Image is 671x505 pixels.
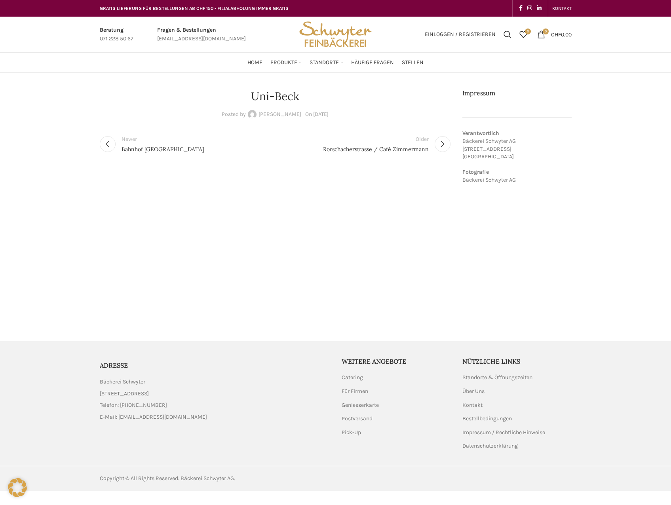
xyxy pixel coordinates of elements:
[402,59,424,66] span: Stellen
[462,401,483,409] a: Kontakt
[96,55,576,70] div: Main navigation
[552,0,572,16] a: KONTAKT
[462,89,572,97] h2: Impressum
[100,26,133,44] a: Infobox link
[462,169,489,175] strong: Fotografie
[122,146,267,154] span: Bahnhof [GEOGRAPHIC_DATA]
[247,55,262,70] a: Home
[297,30,374,37] a: Site logo
[342,429,362,437] a: Pick-Up
[310,55,343,70] a: Standorte
[515,27,531,42] a: 0
[251,89,299,104] h1: Uni-Beck
[270,55,302,70] a: Produkte
[342,357,451,366] h5: Weitere Angebote
[351,55,394,70] a: Häufige Fragen
[543,28,549,34] span: 0
[462,374,533,382] a: Standorte & Öffnungszeiten
[283,146,429,154] span: Rorschacherstrasse / Café Zimmermann
[100,6,289,11] span: GRATIS LIEFERUNG FÜR BESTELLUNGEN AB CHF 150 - FILIALABHOLUNG IMMER GRATIS
[421,27,500,42] a: Einloggen / Registrieren
[525,28,531,34] span: 0
[515,27,531,42] div: Meine Wunschliste
[270,59,297,66] span: Produkte
[462,415,513,423] a: Bestellbedingungen
[462,429,546,437] a: Impressum / Rechtliche Hinweise
[342,415,373,423] a: Postversand
[425,32,496,37] span: Einloggen / Registrieren
[462,442,519,450] a: Datenschutzerklärung
[100,135,275,154] a: Newer Bahnhof [GEOGRAPHIC_DATA]
[122,135,267,144] div: Newer
[548,0,576,16] div: Secondary navigation
[310,59,339,66] span: Standorte
[402,55,424,70] a: Stellen
[342,401,380,409] a: Geniesserkarte
[283,135,429,144] span: Older
[342,387,369,395] a: Für Firmen
[462,129,572,184] p: Bäckerei Schwyter AG [STREET_ADDRESS] [GEOGRAPHIC_DATA] Bäckerei Schwyter AG
[551,31,572,38] bdi: 0.00
[297,17,374,52] img: Bäckerei Schwyter
[157,26,246,44] a: Infobox link
[342,374,364,382] a: Catering
[534,3,544,14] a: Linkedin social link
[551,31,561,38] span: CHF
[222,110,246,119] span: Posted by
[351,59,394,66] span: Häufige Fragen
[259,110,301,119] a: [PERSON_NAME]
[462,130,499,137] strong: Verantwortlich
[500,27,515,42] a: Suchen
[100,361,128,369] span: ADRESSE
[248,110,257,119] img: author-avatar
[517,3,525,14] a: Facebook social link
[100,413,330,421] a: List item link
[525,3,534,14] a: Instagram social link
[533,27,576,42] a: 0 CHF0.00
[100,378,145,386] span: Bäckerei Schwyter
[100,401,330,410] a: List item link
[305,111,329,118] time: On [DATE]
[100,474,332,483] div: Copyright © All Rights Reserved. Bäckerei Schwyter AG.
[247,59,262,66] span: Home
[552,6,572,11] span: KONTAKT
[275,135,451,154] a: Older Rorschacherstrasse / Café Zimmermann
[100,389,149,398] span: [STREET_ADDRESS]
[462,387,485,395] a: Über Uns
[462,357,572,366] h5: Nützliche Links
